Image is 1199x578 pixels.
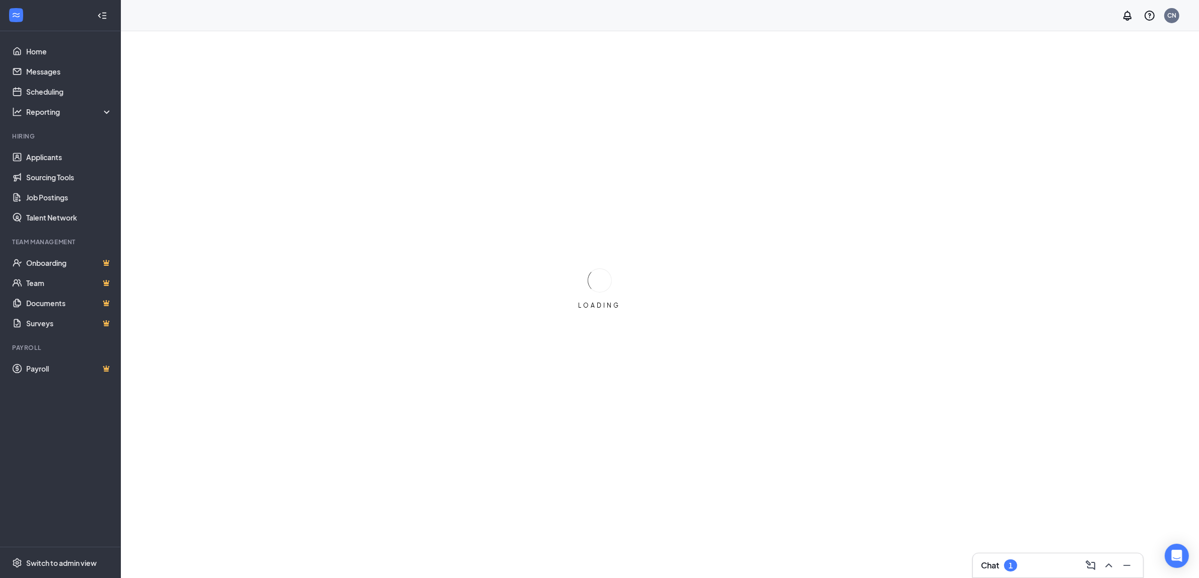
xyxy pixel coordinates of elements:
svg: Settings [12,558,22,568]
svg: ChevronUp [1103,559,1115,571]
a: Applicants [26,147,112,167]
a: TeamCrown [26,273,112,293]
div: Switch to admin view [26,558,97,568]
svg: WorkstreamLogo [11,10,21,20]
svg: Notifications [1121,10,1134,22]
a: Messages [26,61,112,82]
svg: QuestionInfo [1144,10,1156,22]
button: ChevronUp [1101,557,1117,573]
svg: Analysis [12,107,22,117]
a: PayrollCrown [26,358,112,379]
div: LOADING [575,301,625,310]
button: ComposeMessage [1083,557,1099,573]
a: Talent Network [26,207,112,228]
div: Open Intercom Messenger [1165,544,1189,568]
a: SurveysCrown [26,313,112,333]
a: Scheduling [26,82,112,102]
a: Home [26,41,112,61]
a: Sourcing Tools [26,167,112,187]
div: Team Management [12,238,110,246]
svg: Minimize [1121,559,1133,571]
a: DocumentsCrown [26,293,112,313]
svg: ComposeMessage [1085,559,1097,571]
div: Payroll [12,343,110,352]
div: CN [1167,11,1176,20]
h3: Chat [981,560,999,571]
svg: Collapse [97,11,107,21]
div: Hiring [12,132,110,140]
button: Minimize [1119,557,1135,573]
a: OnboardingCrown [26,253,112,273]
a: Job Postings [26,187,112,207]
div: 1 [1009,561,1013,570]
div: Reporting [26,107,113,117]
